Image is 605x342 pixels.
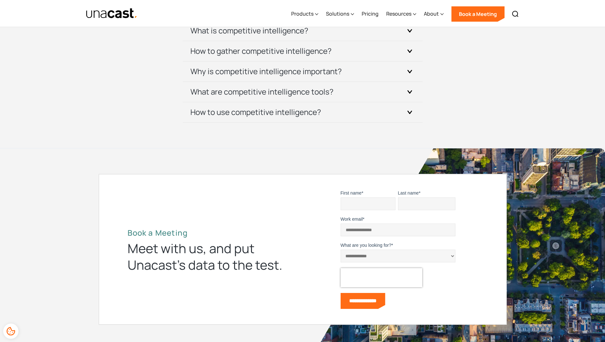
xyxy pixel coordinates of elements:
[451,6,505,22] a: Book a Meeting
[190,66,342,76] h3: Why is competitive intelligence important?
[326,1,354,27] div: Solutions
[424,1,444,27] div: About
[398,190,419,196] span: Last name
[341,217,363,222] span: Work email
[512,10,519,18] img: Search icon
[190,25,308,36] h3: What is competitive intelligence?
[424,10,439,18] div: About
[341,190,362,196] span: First name
[291,10,314,18] div: Products
[190,107,321,117] h3: How to use competitive intelligence?
[341,243,392,248] span: What are you looking for?
[291,1,318,27] div: Products
[128,240,293,273] div: Meet with us, and put Unacast’s data to the test.
[386,10,411,18] div: Resources
[362,1,379,27] a: Pricing
[86,8,138,19] a: home
[86,8,138,19] img: Unacast text logo
[326,10,349,18] div: Solutions
[190,87,334,97] h3: What are competitive intelligence tools?
[128,228,293,238] h2: Book a Meeting
[3,324,18,339] div: Cookie Preferences
[386,1,416,27] div: Resources
[190,46,332,56] h3: How to gather competitive intelligence?
[341,268,422,287] iframe: reCAPTCHA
